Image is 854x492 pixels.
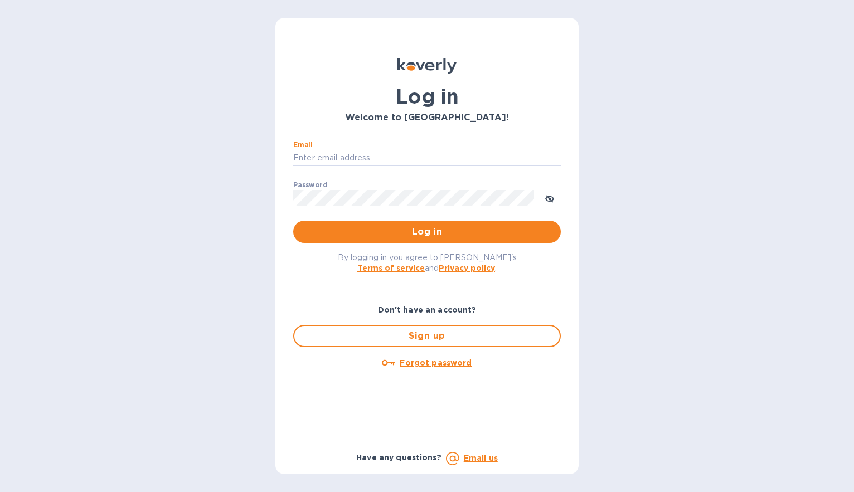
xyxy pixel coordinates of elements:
a: Terms of service [357,264,425,272]
u: Forgot password [400,358,472,367]
b: Have any questions? [356,453,441,462]
button: toggle password visibility [538,187,561,209]
a: Email us [464,454,498,462]
h3: Welcome to [GEOGRAPHIC_DATA]! [293,113,561,123]
button: Sign up [293,325,561,347]
span: By logging in you agree to [PERSON_NAME]'s and . [338,253,517,272]
img: Koverly [397,58,457,74]
input: Enter email address [293,150,561,167]
h1: Log in [293,85,561,108]
b: Don't have an account? [378,305,477,314]
span: Log in [302,225,552,238]
button: Log in [293,221,561,243]
label: Email [293,142,313,148]
label: Password [293,182,327,188]
span: Sign up [303,329,551,343]
a: Privacy policy [439,264,495,272]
